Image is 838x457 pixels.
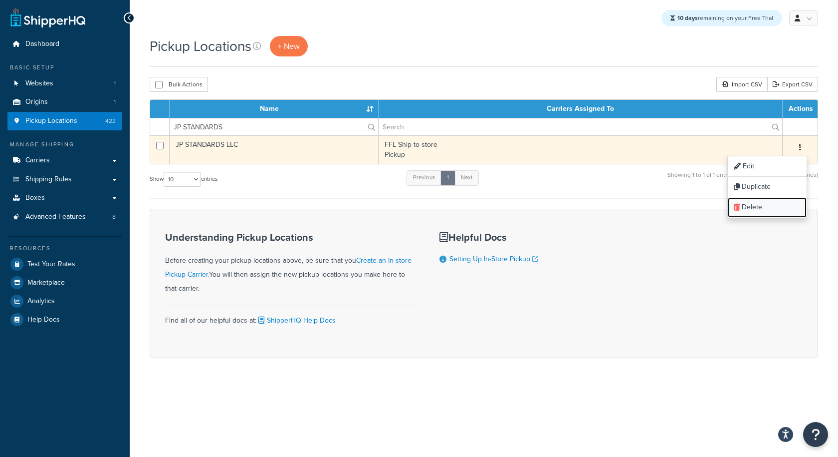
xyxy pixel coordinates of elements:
[170,118,378,135] input: Search
[10,7,85,27] a: ShipperHQ Home
[7,151,122,170] a: Carriers
[25,40,59,48] span: Dashboard
[7,112,122,130] a: Pickup Locations 422
[379,135,783,164] td: FFL Ship to store Pickup
[170,135,379,164] td: JP STANDARDS LLC
[256,315,336,326] a: ShipperHQ Help Docs
[7,292,122,310] a: Analytics
[7,74,122,93] a: Websites 1
[716,77,767,92] div: Import CSV
[677,13,698,22] strong: 10 days
[7,112,122,130] li: Pickup Locations
[661,10,782,26] div: remaining on your Free Trial
[728,177,807,197] a: Duplicate
[439,232,549,243] h3: Helpful Docs
[728,197,807,218] a: Delete
[440,170,455,185] a: 1
[170,100,379,118] th: Name : activate to sort column ascending
[379,118,782,135] input: Search
[165,232,415,243] h3: Understanding Pickup Locations
[25,98,48,106] span: Origins
[25,175,72,184] span: Shipping Rules
[150,77,208,92] button: Bulk Actions
[783,100,818,118] th: Actions
[803,422,828,447] button: Open Resource Center
[667,169,818,191] div: Showing 1 to 1 of 1 entries (filtered from 422 total entries)
[7,170,122,189] a: Shipping Rules
[7,208,122,226] a: Advanced Features 8
[150,36,251,56] h1: Pickup Locations
[270,36,308,56] a: + New
[278,40,300,52] span: + New
[165,232,415,296] div: Before creating your pickup locations above, be sure that you You will then assign the new pickup...
[112,213,116,221] span: 8
[164,172,201,187] select: Showentries
[454,170,479,185] a: Next
[379,100,783,118] th: Carriers Assigned To
[449,254,538,264] a: Setting Up In-Store Pickup
[25,79,53,88] span: Websites
[407,170,441,185] a: Previous
[27,260,75,269] span: Test Your Rates
[27,316,60,324] span: Help Docs
[27,297,55,306] span: Analytics
[7,93,122,111] a: Origins 1
[25,194,45,202] span: Boxes
[7,189,122,207] a: Boxes
[7,93,122,111] li: Origins
[7,311,122,329] a: Help Docs
[7,244,122,253] div: Resources
[25,117,77,125] span: Pickup Locations
[728,156,807,177] a: Edit
[114,98,116,106] span: 1
[7,74,122,93] li: Websites
[7,208,122,226] li: Advanced Features
[150,172,217,187] label: Show entries
[25,156,50,165] span: Carriers
[7,140,122,149] div: Manage Shipping
[27,279,65,287] span: Marketplace
[7,274,122,292] a: Marketplace
[7,63,122,72] div: Basic Setup
[165,306,415,328] div: Find all of our helpful docs at:
[7,35,122,53] a: Dashboard
[105,117,116,125] span: 422
[767,77,818,92] a: Export CSV
[7,255,122,273] a: Test Your Rates
[114,79,116,88] span: 1
[25,213,86,221] span: Advanced Features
